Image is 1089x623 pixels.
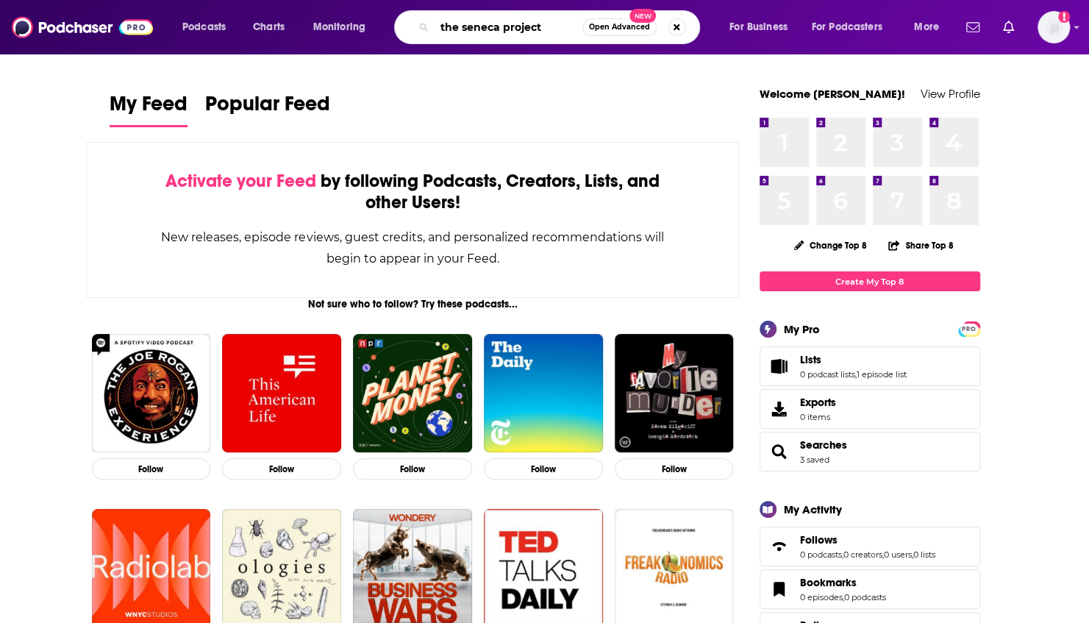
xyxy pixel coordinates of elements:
a: 1 episode list [857,369,907,380]
a: Popular Feed [205,91,330,127]
a: Create My Top 8 [760,271,980,291]
span: , [882,549,884,560]
div: by following Podcasts, Creators, Lists, and other Users! [160,171,665,213]
a: PRO [960,323,978,334]
span: Charts [253,17,285,38]
svg: Add a profile image [1058,11,1070,23]
span: Follows [760,527,980,566]
button: Follow [92,458,211,480]
a: Searches [800,438,847,452]
span: , [912,549,913,560]
span: Lists [760,346,980,386]
a: Lists [800,353,907,366]
button: Follow [615,458,734,480]
a: Follows [800,533,935,547]
a: Bookmarks [800,576,886,589]
img: This American Life [222,334,341,453]
button: open menu [904,15,957,39]
span: Exports [765,399,794,419]
a: View Profile [921,87,980,101]
button: Follow [484,458,603,480]
button: Open AdvancedNew [582,18,657,36]
span: For Podcasters [812,17,882,38]
a: Bookmarks [765,579,794,599]
span: , [843,592,844,602]
div: My Activity [784,502,842,516]
button: Share Top 8 [888,231,954,260]
span: Popular Feed [205,91,330,125]
a: Lists [765,356,794,377]
a: 0 podcast lists [800,369,855,380]
span: 0 items [800,412,836,422]
span: New [629,9,656,23]
img: The Joe Rogan Experience [92,334,211,453]
a: 0 episodes [800,592,843,602]
span: Logged in as WE_Broadcast [1038,11,1070,43]
div: My Pro [784,322,820,336]
button: open menu [802,15,904,39]
span: , [855,369,857,380]
span: For Business [729,17,788,38]
div: New releases, episode reviews, guest credits, and personalized recommendations will begin to appe... [160,227,665,269]
div: Not sure who to follow? Try these podcasts... [86,298,740,310]
span: Podcasts [182,17,226,38]
button: Change Top 8 [785,236,876,254]
span: Exports [800,396,836,409]
a: Follows [765,536,794,557]
a: 0 podcasts [800,549,842,560]
a: My Feed [110,91,188,127]
button: Show profile menu [1038,11,1070,43]
button: open menu [172,15,245,39]
a: 0 users [884,549,912,560]
a: 0 creators [843,549,882,560]
a: Charts [243,15,293,39]
span: Bookmarks [800,576,857,589]
img: The Daily [484,334,603,453]
a: 0 podcasts [844,592,886,602]
a: 0 lists [913,549,935,560]
a: Show notifications dropdown [997,15,1020,40]
span: Searches [760,432,980,471]
div: Search podcasts, credits, & more... [408,10,714,44]
img: User Profile [1038,11,1070,43]
a: Searches [765,441,794,462]
span: Activate your Feed [165,170,316,192]
button: Follow [353,458,472,480]
img: Podchaser - Follow, Share and Rate Podcasts [12,13,153,41]
img: My Favorite Murder with Karen Kilgariff and Georgia Hardstark [615,334,734,453]
a: Show notifications dropdown [960,15,985,40]
span: More [914,17,939,38]
span: My Feed [110,91,188,125]
a: Welcome [PERSON_NAME]! [760,87,905,101]
a: Exports [760,389,980,429]
a: 3 saved [800,455,829,465]
span: , [842,549,843,560]
span: Follows [800,533,838,547]
span: Open Advanced [589,24,650,31]
span: Lists [800,353,821,366]
input: Search podcasts, credits, & more... [435,15,582,39]
span: Monitoring [313,17,365,38]
button: open menu [719,15,806,39]
button: Follow [222,458,341,480]
button: open menu [303,15,385,39]
span: Bookmarks [760,569,980,609]
img: Planet Money [353,334,472,453]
